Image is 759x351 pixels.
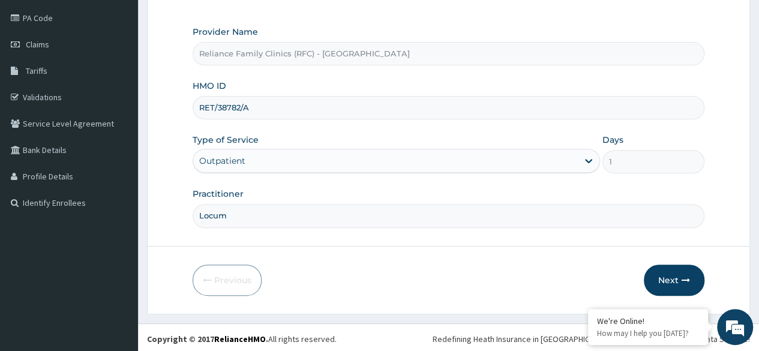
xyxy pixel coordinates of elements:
div: We're Online! [597,316,699,326]
span: Tariffs [26,65,47,76]
input: Enter Name [193,204,704,227]
div: Redefining Heath Insurance in [GEOGRAPHIC_DATA] using Telemedicine and Data Science! [433,333,750,345]
div: Outpatient [199,155,245,167]
label: Provider Name [193,26,258,38]
a: RelianceHMO [214,334,266,344]
input: Enter HMO ID [193,96,704,119]
label: Days [602,134,623,146]
span: Claims [26,39,49,50]
label: HMO ID [193,80,226,92]
strong: Copyright © 2017 . [147,334,268,344]
label: Type of Service [193,134,259,146]
button: Next [644,265,704,296]
label: Practitioner [193,188,244,200]
p: How may I help you today? [597,328,699,338]
button: Previous [193,265,262,296]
